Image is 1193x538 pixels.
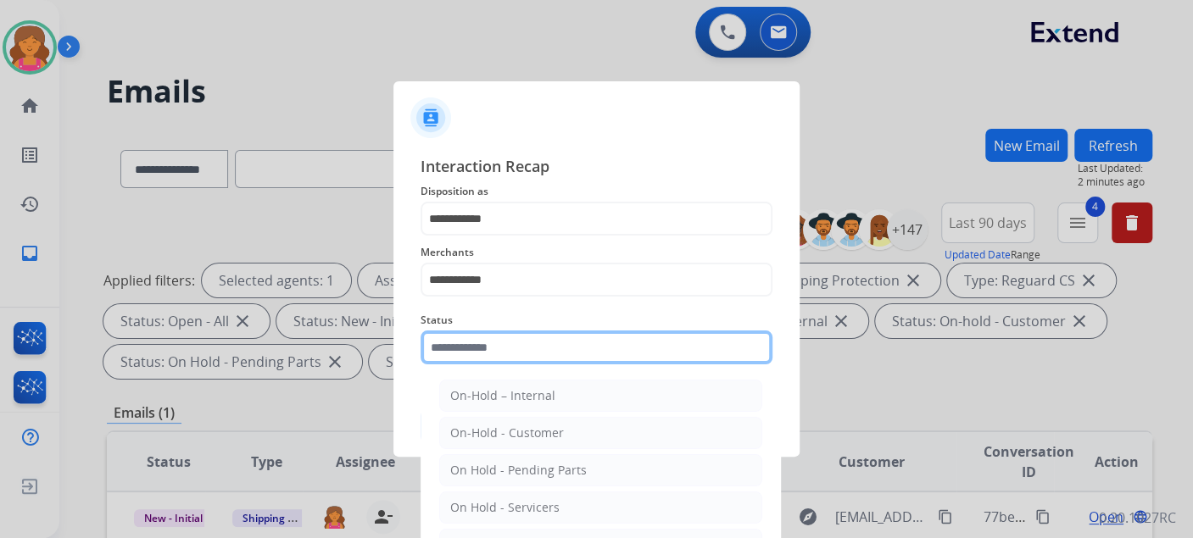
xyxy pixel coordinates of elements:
[450,462,587,479] div: On Hold - Pending Parts
[421,310,772,330] span: Status
[410,97,451,138] img: contactIcon
[421,242,772,263] span: Merchants
[450,387,555,404] div: On-Hold – Internal
[421,181,772,202] span: Disposition as
[1099,507,1176,528] p: 0.20.1027RC
[421,154,772,181] span: Interaction Recap
[450,499,560,516] div: On Hold - Servicers
[450,424,564,441] div: On-Hold - Customer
